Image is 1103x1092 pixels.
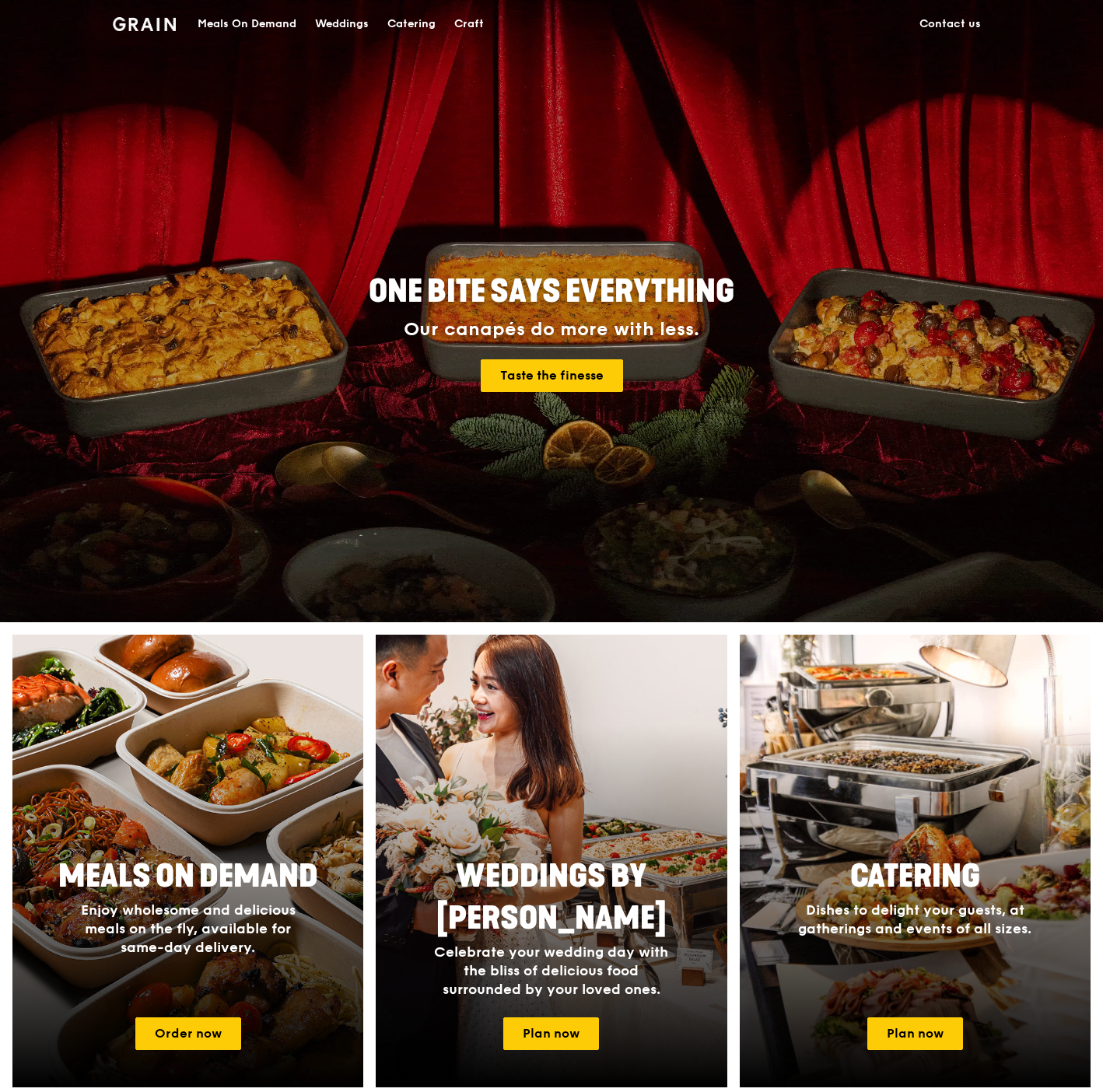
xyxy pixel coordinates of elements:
div: Catering [387,1,436,47]
div: Craft [454,1,484,47]
a: Meals On DemandEnjoy wholesome and delicious meals on the fly, available for same-day delivery.Or... [12,635,363,1087]
img: catering-card.e1cfaf3e.jpg [740,635,1091,1087]
div: Meals On Demand [198,1,296,47]
span: Meals On Demand [58,858,318,895]
a: Craft [445,1,493,47]
span: ONE BITE SAYS EVERYTHING [369,273,734,310]
img: meals-on-demand-card.d2b6f6db.png [12,635,363,1087]
a: Weddings [306,1,378,47]
span: Enjoy wholesome and delicious meals on the fly, available for same-day delivery. [81,901,296,956]
a: Contact us [910,1,990,47]
a: Taste the finesse [481,359,623,392]
a: CateringDishes to delight your guests, at gatherings and events of all sizes.Plan now [740,635,1091,1087]
a: Order now [135,1017,241,1050]
div: Weddings [315,1,369,47]
span: Weddings by [PERSON_NAME] [436,858,667,937]
img: Grain [113,17,176,31]
span: Celebrate your wedding day with the bliss of delicious food surrounded by your loved ones. [434,943,668,998]
span: Catering [850,858,980,895]
a: Catering [378,1,445,47]
a: Plan now [503,1017,599,1050]
img: weddings-card.4f3003b8.jpg [376,635,727,1087]
span: Dishes to delight your guests, at gatherings and events of all sizes. [798,901,1031,937]
div: Our canapés do more with less. [271,319,832,341]
a: Plan now [867,1017,963,1050]
a: Weddings by [PERSON_NAME]Celebrate your wedding day with the bliss of delicious food surrounded b... [376,635,727,1087]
